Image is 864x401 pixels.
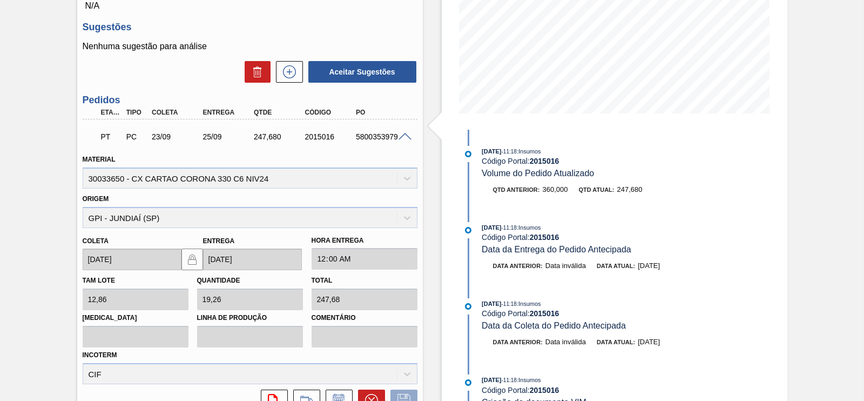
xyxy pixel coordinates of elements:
div: 25/09/2025 [200,132,256,141]
img: atual [465,303,471,310]
label: Quantidade [197,277,240,284]
span: Data atual: [597,339,635,345]
span: Data anterior: [493,339,543,345]
label: Hora Entrega [312,233,417,249]
span: Volume do Pedido Atualizado [482,169,594,178]
span: 360,000 [542,185,568,193]
label: Linha de Produção [197,310,303,326]
label: Comentário [312,310,417,326]
input: dd/mm/yyyy [83,249,181,270]
label: [MEDICAL_DATA] [83,310,188,326]
span: : Insumos [517,224,541,231]
label: Origem [83,195,109,203]
input: dd/mm/yyyy [203,249,302,270]
label: Entrega [203,237,235,245]
strong: 2015016 [530,233,559,242]
label: Total [312,277,333,284]
label: Incoterm [83,351,117,359]
div: Pedido de Compra [124,132,150,141]
div: Código [302,109,359,116]
span: [DATE] [482,148,501,155]
span: Data inválida [545,338,586,346]
div: Tipo [124,109,150,116]
span: Data atual: [597,263,635,269]
div: Nova sugestão [271,61,303,83]
div: Código Portal: [482,233,738,242]
h3: Pedidos [83,95,417,106]
div: Pedido em Trânsito [98,125,124,149]
div: 5800353979 [353,132,409,141]
span: - 11:18 [502,225,517,231]
span: Data da Coleta do Pedido Antecipada [482,321,626,330]
span: [DATE] [482,224,501,231]
div: 2015016 [302,132,359,141]
img: atual [465,379,471,386]
div: Qtde [251,109,307,116]
strong: 2015016 [530,386,559,395]
label: Coleta [83,237,109,245]
img: atual [465,151,471,157]
span: Data anterior: [493,263,543,269]
strong: 2015016 [530,157,559,165]
h3: Sugestões [83,22,417,33]
div: Coleta [149,109,205,116]
div: Código Portal: [482,309,738,318]
span: - 11:18 [502,377,517,383]
span: [DATE] [482,300,501,307]
span: 247,680 [617,185,642,193]
strong: 2015016 [530,309,559,318]
span: [DATE] [638,338,660,346]
div: 247,680 [251,132,307,141]
div: Aceitar Sugestões [303,60,417,84]
label: Tam lote [83,277,115,284]
div: 23/09/2025 [149,132,205,141]
span: - 11:18 [502,149,517,155]
div: Etapa [98,109,124,116]
span: : Insumos [517,377,541,383]
div: PO [353,109,409,116]
img: locked [186,253,199,266]
span: - 11:18 [502,301,517,307]
button: locked [181,249,203,270]
span: Data da Entrega do Pedido Antecipada [482,245,631,254]
div: Entrega [200,109,256,116]
span: Qtd anterior: [493,186,540,193]
span: Data inválida [545,262,586,270]
p: Nenhuma sugestão para análise [83,42,417,51]
span: : Insumos [517,300,541,307]
label: Material [83,156,116,163]
p: PT [101,132,122,141]
button: Aceitar Sugestões [308,61,416,83]
span: [DATE] [638,262,660,270]
span: : Insumos [517,148,541,155]
div: Código Portal: [482,157,738,165]
img: atual [465,227,471,233]
span: Qtd atual: [578,186,614,193]
div: Código Portal: [482,386,738,395]
span: [DATE] [482,377,501,383]
div: Excluir Sugestões [239,61,271,83]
